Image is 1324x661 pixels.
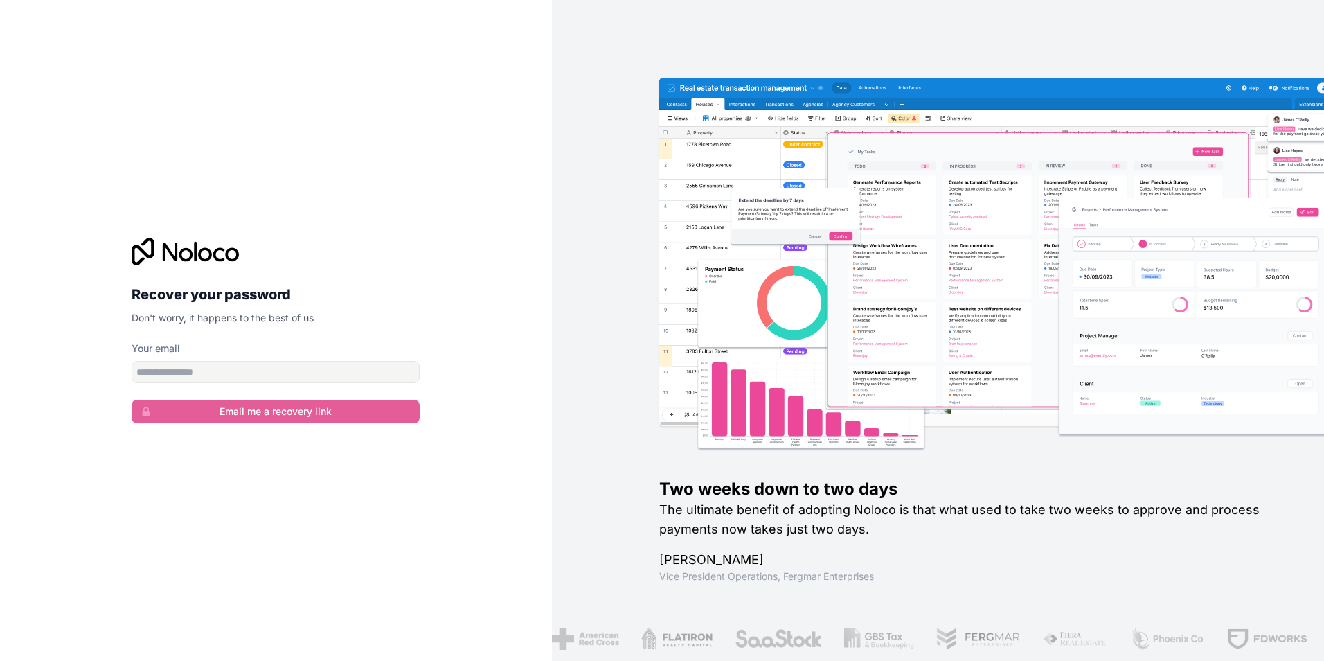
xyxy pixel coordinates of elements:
[1129,628,1204,650] img: /assets/phoenix-BREaitsQ.png
[132,342,180,355] label: Your email
[935,628,1019,650] img: /assets/fergmar-CudnrXN5.png
[733,628,821,650] img: /assets/saastock-C6Zbiodz.png
[1225,628,1306,650] img: /assets/fdworks-Bi04fVtw.png
[132,400,420,423] button: Email me a recovery link
[659,550,1280,570] h1: [PERSON_NAME]
[132,361,420,383] input: email
[1041,628,1107,650] img: /assets/fiera-fwj2N5v4.png
[659,570,1280,583] h1: Vice President Operations , Fergmar Enterprises
[132,311,420,325] p: Don't worry, it happens to the best of us
[132,282,420,307] h2: Recover your password
[843,628,913,650] img: /assets/gbstax-C-GtDUiK.png
[659,478,1280,500] h1: Two weeks down to two days
[640,628,712,650] img: /assets/flatiron-C8eUkumj.png
[551,628,618,650] img: /assets/american-red-cross-BAupjrZR.png
[659,500,1280,539] h2: The ultimate benefit of adopting Noloco is that what used to take two weeks to approve and proces...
